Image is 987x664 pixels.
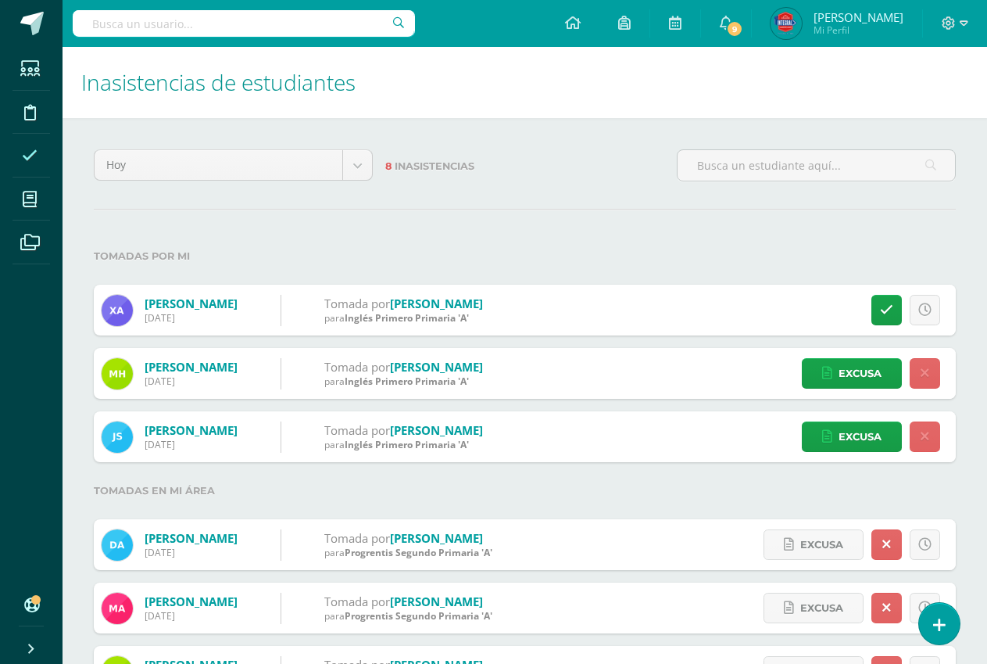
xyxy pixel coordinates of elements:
div: para [324,609,492,623]
input: Busca un usuario... [73,10,415,37]
a: [PERSON_NAME] [145,422,238,438]
div: [DATE] [145,546,238,559]
span: [PERSON_NAME] [814,9,903,25]
div: para [324,438,483,451]
a: Hoy [95,150,372,180]
span: Inasistencias de estudiantes [81,67,356,97]
img: 5ceca5c3e1d8d94a0adc199db086ecbd.png [102,529,133,561]
div: [DATE] [145,375,238,388]
div: [DATE] [145,609,238,623]
div: para [324,311,483,325]
span: 9 [726,20,743,38]
span: Tomada por [324,530,390,546]
span: Tomada por [324,296,390,311]
span: Excusa [800,530,843,559]
div: [DATE] [145,311,238,325]
span: Tomada por [324,594,390,609]
a: Excusa [802,422,902,452]
img: 34f2970ee6b309cd287a82c69731b87d.png [102,593,133,624]
span: Inglés Primero Primaria 'A' [345,438,469,451]
a: [PERSON_NAME] [390,594,483,609]
img: 4e03481a9bc5d23269554c350f93dc02.png [102,295,133,326]
a: [PERSON_NAME] [390,296,483,311]
a: [PERSON_NAME] [145,359,238,375]
span: Excusa [800,594,843,623]
a: [PERSON_NAME] [145,594,238,609]
a: [PERSON_NAME] [390,359,483,375]
span: Hoy [106,150,331,180]
img: f73d5bc3bfd0073173397e0e78b1a787.png [102,358,133,389]
a: [PERSON_NAME] [145,530,238,546]
a: Excusa [763,593,864,623]
span: Tomada por [324,359,390,375]
a: Excusa [763,529,864,560]
span: Excusa [839,359,882,388]
span: Mi Perfil [814,23,903,37]
span: Progrentis Segundo Primaria 'A' [345,609,492,623]
label: Tomadas en mi área [94,475,956,507]
span: Tomada por [324,422,390,438]
a: [PERSON_NAME] [390,422,483,438]
a: [PERSON_NAME] [145,296,238,311]
img: b0e10599ef37be8da0e46bad41f2a13d.png [102,422,133,453]
img: 38eaf94feb06c03c893c1ca18696d927.png [771,8,802,39]
span: Progrentis Segundo Primaria 'A' [345,546,492,559]
span: Inasistencias [395,160,474,172]
span: Inglés Primero Primaria 'A' [345,375,469,388]
div: para [324,375,483,388]
a: Excusa [802,358,902,389]
input: Busca un estudiante aquí... [678,150,955,181]
div: para [324,546,492,559]
span: Inglés Primero Primaria 'A' [345,311,469,325]
span: Excusa [839,422,882,451]
div: [DATE] [145,438,238,451]
label: Tomadas por mi [94,240,956,272]
a: [PERSON_NAME] [390,530,483,546]
span: 8 [385,160,392,172]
